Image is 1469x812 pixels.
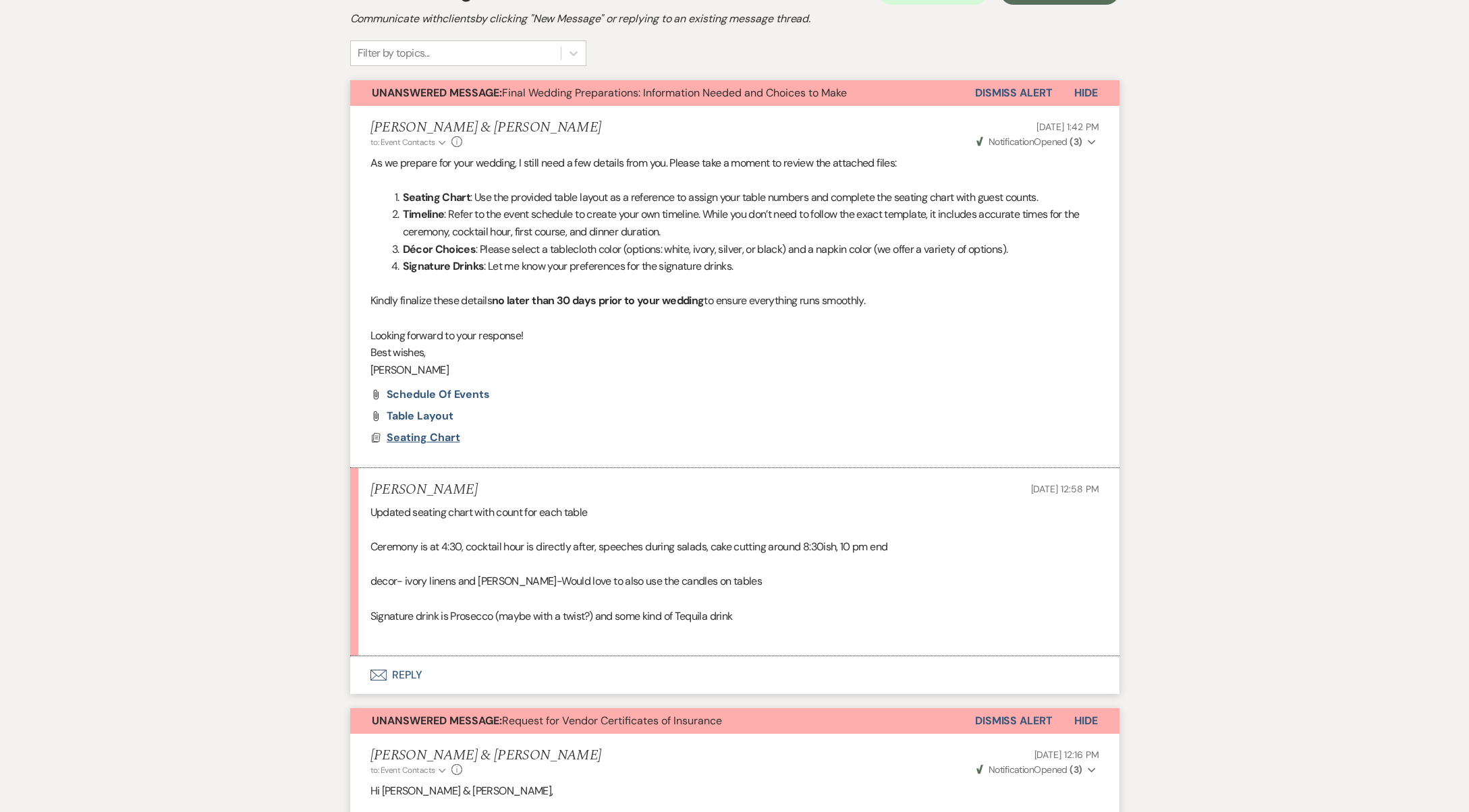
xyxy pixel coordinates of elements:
button: Dismiss Alert [975,708,1053,734]
p: Signature drink is Prosecco (maybe with a twist?) and some kind of Tequila drink [370,608,1099,625]
strong: Unanswered Message: [372,714,502,728]
span: [DATE] 1:42 PM [1036,121,1099,133]
li: : Refer to the event schedule to create your own timeline. While you don’t need to follow the exa... [387,206,1099,240]
li: : Please select a tablecloth color (options: white, ivory, silver, or black) and a napkin color (... [387,241,1099,258]
strong: no later than 30 days prior to your wedding [492,293,704,308]
span: Table Layout [387,409,453,423]
button: Hide [1053,708,1119,734]
li: : Let me know your preferences for the signature drinks. [387,258,1099,275]
h5: [PERSON_NAME] & [PERSON_NAME] [370,747,602,764]
span: Schedule of Events [387,387,491,401]
h5: [PERSON_NAME] & [PERSON_NAME] [370,119,602,136]
button: to: Event Contacts [370,764,448,776]
span: to: Event Contacts [370,137,435,148]
button: Reply [350,656,1119,694]
button: Dismiss Alert [975,80,1053,106]
span: Hi [PERSON_NAME] & [PERSON_NAME], [370,784,553,798]
span: Request for Vendor Certificates of Insurance [372,714,722,728]
span: [DATE] 12:16 PM [1034,749,1099,761]
button: Unanswered Message:Final Wedding Preparations: Information Needed and Choices to Make [350,80,975,106]
span: to: Event Contacts [370,765,435,776]
button: Seating Chart [387,430,464,446]
span: Opened [976,136,1082,148]
h2: Communicate with clients by clicking "New Message" or replying to an existing message thread. [350,11,1119,27]
p: Updated seating chart with count for each table [370,504,1099,521]
span: Hide [1074,86,1098,100]
div: Filter by topics... [358,45,430,61]
span: Hide [1074,714,1098,728]
p: As we prepare for your wedding, I still need a few details from you. Please take a moment to revi... [370,154,1099,172]
strong: Décor Choices [403,242,476,256]
button: NotificationOpened (3) [974,135,1099,149]
strong: Signature Drinks [403,259,484,273]
button: to: Event Contacts [370,136,448,148]
p: Ceremony is at 4:30, cocktail hour is directly after, speeches during salads, cake cutting around... [370,538,1099,556]
span: Notification [989,136,1034,148]
p: Kindly finalize these details to ensure everything runs smoothly. [370,292,1099,310]
span: Final Wedding Preparations: Information Needed and Choices to Make [372,86,847,100]
h5: [PERSON_NAME] [370,482,478,498]
button: Unanswered Message:Request for Vendor Certificates of Insurance [350,708,975,734]
p: decor- ivory linens and [PERSON_NAME]-Would love to also use the candles on tables [370,573,1099,590]
button: Hide [1053,80,1119,106]
span: Notification [989,763,1034,776]
a: Schedule of Events [387,389,491,400]
strong: Seating Chart [403,190,471,204]
p: Best wishes, [370,344,1099,361]
strong: Timeline [403,207,445,221]
strong: ( 3 ) [1070,136,1082,148]
strong: Unanswered Message: [372,86,502,100]
p: [PERSON_NAME] [370,361,1099,379]
span: [DATE] 12:58 PM [1031,483,1099,495]
strong: ( 3 ) [1070,763,1082,776]
button: NotificationOpened (3) [974,763,1099,777]
span: Seating Chart [387,430,460,444]
p: Looking forward to your response! [370,327,1099,345]
a: Table Layout [387,411,453,422]
li: : Use the provided table layout as a reference to assign your table numbers and complete the seat... [387,189,1099,206]
span: Opened [976,763,1082,776]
